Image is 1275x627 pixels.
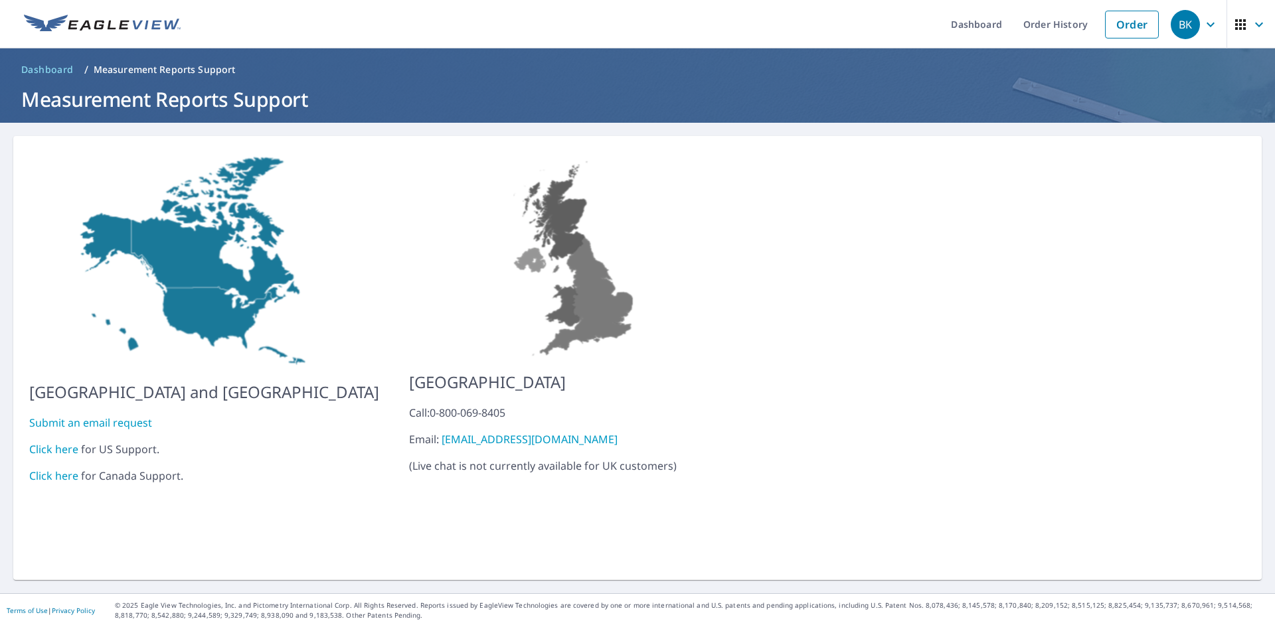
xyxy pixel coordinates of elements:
a: Privacy Policy [52,606,95,615]
img: EV Logo [24,15,181,35]
p: | [7,606,95,614]
a: Click here [29,468,78,483]
a: Submit an email request [29,415,152,430]
img: US-MAP [409,152,743,360]
div: Email: [409,431,743,447]
img: US-MAP [29,152,379,370]
a: Dashboard [16,59,79,80]
li: / [84,62,88,78]
div: BK [1171,10,1200,39]
div: for US Support. [29,441,379,457]
p: Measurement Reports Support [94,63,236,76]
p: [GEOGRAPHIC_DATA] and [GEOGRAPHIC_DATA] [29,380,379,404]
nav: breadcrumb [16,59,1259,80]
a: Terms of Use [7,606,48,615]
div: for Canada Support. [29,468,379,484]
p: ( Live chat is not currently available for UK customers ) [409,405,743,474]
a: Order [1105,11,1159,38]
p: [GEOGRAPHIC_DATA] [409,370,743,394]
h1: Measurement Reports Support [16,86,1259,113]
div: Call: 0-800-069-8405 [409,405,743,421]
p: © 2025 Eagle View Technologies, Inc. and Pictometry International Corp. All Rights Reserved. Repo... [115,600,1268,620]
span: Dashboard [21,63,74,76]
a: Click here [29,442,78,456]
a: [EMAIL_ADDRESS][DOMAIN_NAME] [442,432,618,447]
